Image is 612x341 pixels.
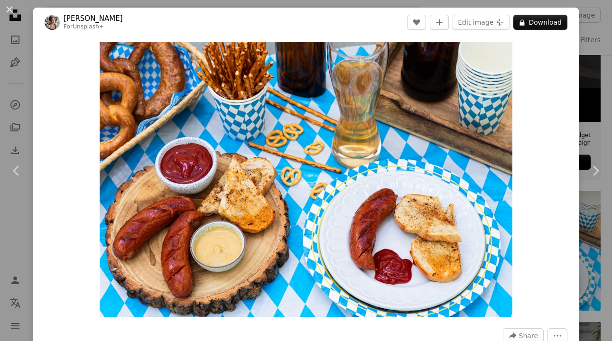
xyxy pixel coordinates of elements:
[64,23,123,31] div: For
[513,15,567,30] button: Download
[407,15,426,30] button: Like
[73,23,104,30] a: Unsplash+
[45,15,60,30] img: Go to Monika Borys's profile
[64,14,123,23] a: [PERSON_NAME]
[100,42,512,317] img: a table topped with plates of food and drinks
[579,125,612,216] a: Next
[100,42,512,317] button: Zoom in on this image
[430,15,449,30] button: Add to Collection
[453,15,510,30] button: Edit image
